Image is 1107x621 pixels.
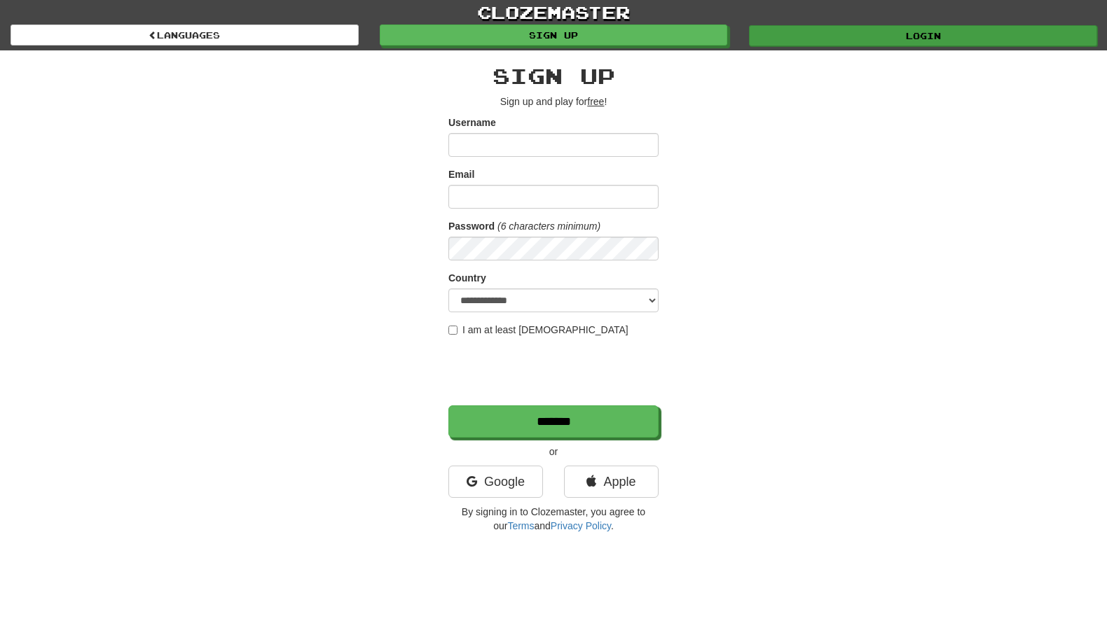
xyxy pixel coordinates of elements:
[11,25,359,46] a: Languages
[507,520,534,531] a: Terms
[448,323,628,337] label: I am at least [DEMOGRAPHIC_DATA]
[448,219,495,233] label: Password
[448,326,458,335] input: I am at least [DEMOGRAPHIC_DATA]
[587,96,604,107] u: free
[448,344,661,398] iframe: reCAPTCHA
[497,221,600,232] em: (6 characters minimum)
[448,445,659,459] p: or
[448,271,486,285] label: Country
[448,95,659,109] p: Sign up and play for !
[749,25,1097,46] a: Login
[448,64,659,88] h2: Sign up
[448,466,543,498] a: Google
[564,466,659,498] a: Apple
[448,505,659,533] p: By signing in to Clozemaster, you agree to our and .
[448,167,474,181] label: Email
[380,25,728,46] a: Sign up
[551,520,611,531] a: Privacy Policy
[448,116,496,130] label: Username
